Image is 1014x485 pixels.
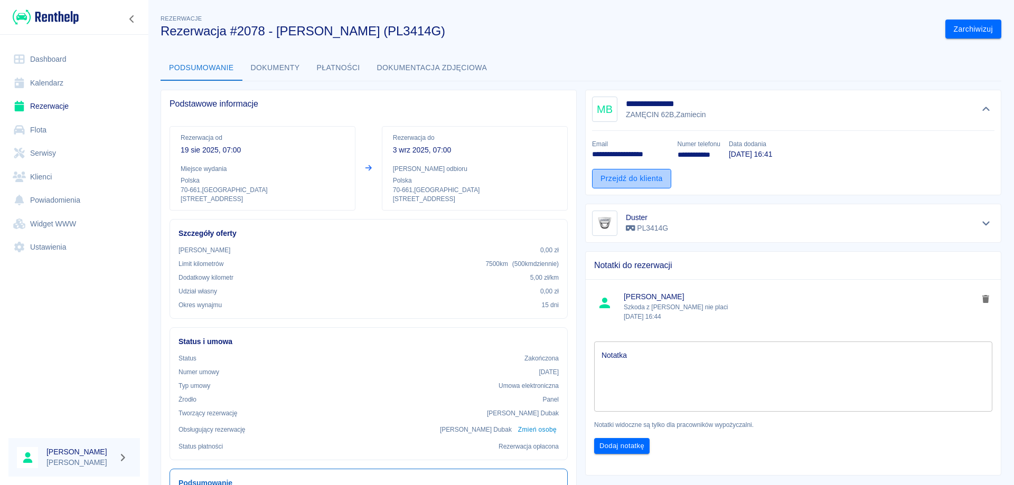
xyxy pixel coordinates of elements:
p: 70-661 , [GEOGRAPHIC_DATA] [393,185,557,195]
p: Panel [543,395,559,404]
p: Data dodania [729,139,772,149]
p: Polska [181,176,344,185]
a: Widget WWW [8,212,140,236]
button: Zwiń nawigację [124,12,140,26]
button: Pokaż szczegóły [978,216,995,231]
a: Flota [8,118,140,142]
img: Image [594,213,615,234]
a: Dashboard [8,47,140,71]
p: 0,00 zł [540,245,559,255]
a: Ustawienia [8,235,140,259]
button: Płatności [308,55,369,81]
p: [PERSON_NAME] [46,457,114,468]
h6: Status i umowa [179,336,559,347]
span: Podstawowe informacje [170,99,568,109]
a: Serwisy [8,141,140,165]
p: ZAMĘCIN 62B , Zamiecin [626,109,708,120]
a: Kalendarz [8,71,140,95]
p: [STREET_ADDRESS] [393,195,557,204]
p: Obsługujący rezerwację [179,425,246,434]
p: Żrodło [179,395,196,404]
p: Rezerwacja do [393,133,557,142]
p: Rezerwacja opłacona [499,442,559,451]
p: PL3414G [626,223,668,234]
p: 0,00 zł [540,287,559,296]
img: Renthelp logo [13,8,79,26]
span: Notatki do rezerwacji [594,260,992,271]
button: Dokumentacja zdjęciowa [369,55,496,81]
p: 19 sie 2025, 07:00 [181,145,344,156]
p: [PERSON_NAME] Dubak [440,425,512,434]
h6: Szczegóły oferty [179,228,559,239]
p: Numer umowy [179,367,219,377]
button: Podsumowanie [161,55,242,81]
a: Renthelp logo [8,8,79,26]
p: Notatki widoczne są tylko dla pracowników wypożyczalni. [594,420,992,430]
p: Dodatkowy kilometr [179,273,233,282]
p: Rezerwacja od [181,133,344,142]
p: 70-661 , [GEOGRAPHIC_DATA] [181,185,344,195]
a: Rezerwacje [8,94,140,118]
p: 3 wrz 2025, 07:00 [393,145,557,156]
p: Status [179,354,196,363]
span: [PERSON_NAME] [624,291,978,302]
span: Rezerwacje [161,15,202,22]
p: [PERSON_NAME] Dubak [487,408,559,418]
p: Umowa elektroniczna [499,381,559,391]
p: Okres wynajmu [179,300,222,310]
span: ( 500 km dziennie ) [512,260,559,268]
p: 5,00 zł /km [530,273,559,282]
p: Numer telefonu [678,139,720,149]
h3: Rezerwacja #2078 - [PERSON_NAME] (PL3414G) [161,24,937,39]
a: Powiadomienia [8,188,140,212]
p: Limit kilometrów [179,259,223,269]
p: Zakończona [524,354,559,363]
h6: [PERSON_NAME] [46,446,114,457]
p: 15 dni [542,300,559,310]
p: Email [592,139,669,149]
p: Status płatności [179,442,223,451]
p: [PERSON_NAME] odbioru [393,164,557,174]
p: Polska [393,176,557,185]
a: Klienci [8,165,140,189]
p: [STREET_ADDRESS] [181,195,344,204]
h6: Duster [626,212,668,223]
p: Typ umowy [179,381,210,391]
p: Udział własny [179,287,217,296]
a: Przejdź do klienta [592,169,671,188]
p: 7500 km [485,259,559,269]
p: [DATE] 16:41 [729,149,772,160]
p: [PERSON_NAME] [179,245,230,255]
p: Szkoda z [PERSON_NAME] nie placi [624,302,978,321]
button: Zarchiwizuj [945,20,1001,39]
div: MB [592,97,617,122]
button: delete note [978,292,994,306]
p: Tworzący rezerwację [179,408,237,418]
p: [DATE] [539,367,559,377]
p: Miejsce wydania [181,164,344,174]
button: Ukryj szczegóły [978,102,995,117]
button: Dodaj notatkę [594,438,650,454]
button: Zmień osobę [516,422,559,438]
p: [DATE] 16:44 [624,312,978,321]
button: Dokumenty [242,55,308,81]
